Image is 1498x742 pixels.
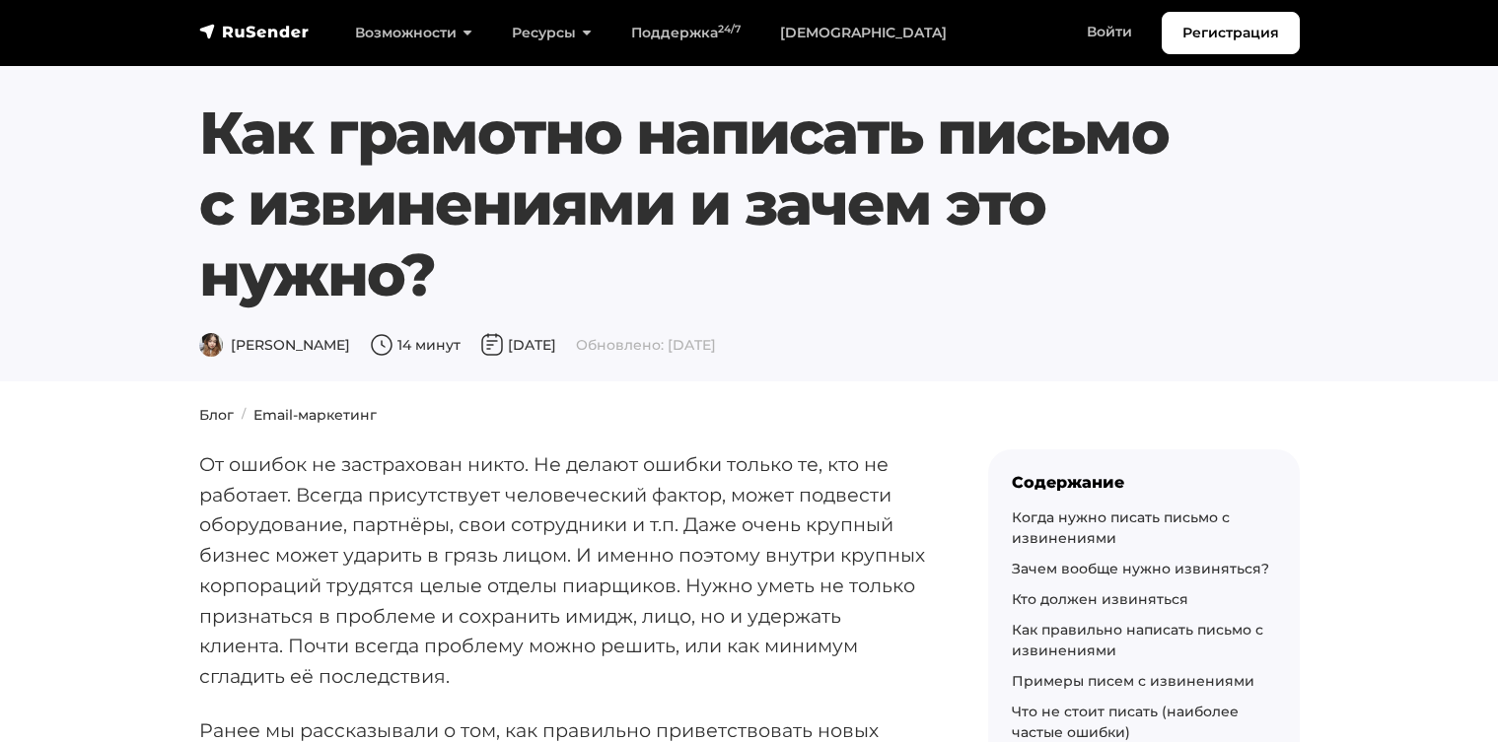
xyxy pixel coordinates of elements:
[1012,703,1239,741] a: Что не стоит писать (наиболее частые ошибки)
[187,405,1312,426] nav: breadcrumb
[1012,473,1276,492] div: Содержание
[1162,12,1300,54] a: Регистрация
[199,449,925,692] p: От ошибок не застрахован никто. Не делают ошибки только те, кто не работает. Всегда присутствует ...
[576,336,716,354] span: Обновлено: [DATE]
[199,406,234,424] a: Блог
[718,23,741,35] sup: 24/7
[492,13,611,53] a: Ресурсы
[1067,12,1152,52] a: Войти
[199,22,310,41] img: RuSender
[370,333,393,357] img: Время чтения
[760,13,966,53] a: [DEMOGRAPHIC_DATA]
[1012,560,1269,577] a: Зачем вообще нужно извиняться?
[1012,621,1263,659] a: Как правильно написать письмо с извинениями
[480,333,504,357] img: Дата публикации
[370,336,461,354] span: 14 минут
[234,405,377,426] li: Email-маркетинг
[1012,590,1188,608] a: Кто должен извиняться
[611,13,760,53] a: Поддержка24/7
[1012,508,1230,547] a: Когда нужно писать письмо с извинениями
[199,336,350,354] span: [PERSON_NAME]
[335,13,492,53] a: Возможности
[1012,672,1254,690] a: Примеры писем с извинениями
[199,98,1206,310] h1: Как грамотно написать письмо с извинениями и зачем это нужно?
[480,336,556,354] span: [DATE]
